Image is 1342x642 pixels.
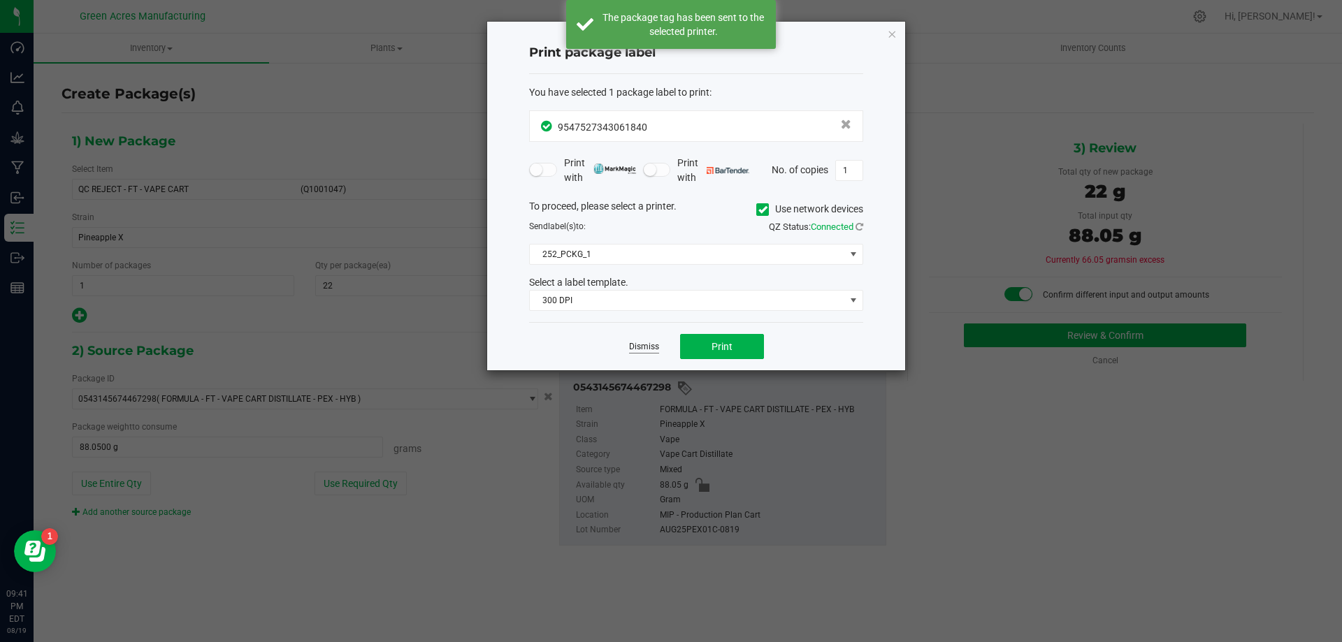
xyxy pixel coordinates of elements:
[519,275,874,290] div: Select a label template.
[529,85,863,100] div: :
[712,341,733,352] span: Print
[707,167,749,174] img: bartender.png
[529,87,709,98] span: You have selected 1 package label to print
[529,221,586,231] span: Send to:
[769,221,863,232] span: QZ Status:
[529,44,863,62] h4: Print package label
[629,341,659,353] a: Dismiss
[677,156,749,185] span: Print with
[601,10,765,38] div: The package tag has been sent to the selected printer.
[593,163,636,174] img: mark_magic_cybra.png
[558,122,647,133] span: 9547527343061840
[564,156,636,185] span: Print with
[530,245,845,264] span: 252_PCKG_1
[756,202,863,217] label: Use network devices
[811,221,853,232] span: Connected
[541,119,554,133] span: In Sync
[41,528,58,545] iframe: Resource center unread badge
[772,163,828,175] span: No. of copies
[14,530,56,572] iframe: Resource center
[519,199,874,220] div: To proceed, please select a printer.
[530,291,845,310] span: 300 DPI
[548,221,576,231] span: label(s)
[680,334,764,359] button: Print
